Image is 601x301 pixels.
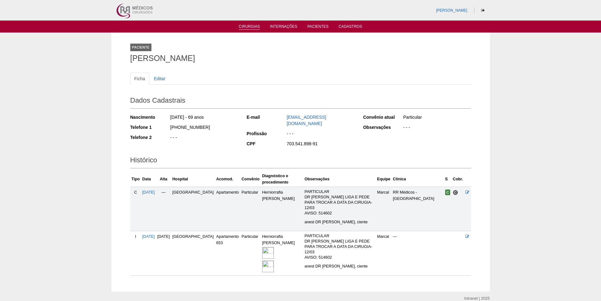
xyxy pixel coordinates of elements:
[403,114,471,122] div: Particular
[215,187,240,231] td: Apartamento
[444,172,452,187] th: S
[304,264,374,269] p: anest DR [PERSON_NAME], ciente
[286,130,355,138] div: - - -
[303,172,376,187] th: Observações
[130,94,471,109] h2: Dados Cadastrais
[363,124,403,130] div: Observações
[215,172,240,187] th: Acomod.
[130,44,152,51] div: Paciente
[240,172,261,187] th: Convênio
[339,24,362,31] a: Cadastros
[392,231,444,275] td: —
[132,233,140,240] div: I
[392,187,444,231] td: RR Médicos - [GEOGRAPHIC_DATA]
[261,187,303,231] td: Herniorrafia [PERSON_NAME]
[150,73,170,85] a: Editar
[453,190,458,195] span: Consultório
[451,172,464,187] th: Cobr.
[130,54,471,62] h1: [PERSON_NAME]
[363,114,403,120] div: Convênio atual
[240,231,261,275] td: Particular
[170,114,238,122] div: [DATE] - 69 anos
[170,124,238,132] div: [PHONE_NUMBER]
[142,190,155,195] a: [DATE]
[157,234,170,239] span: [DATE]
[261,172,303,187] th: Diagnóstico e procedimento
[132,189,140,196] div: C
[304,233,374,260] p: PARTICULAR DR [PERSON_NAME] LIGA E PEDE PARA TROCAR A DATA DA CIRUGIA-12/03 AVISO: 514602
[286,141,355,148] div: 703.541.898-91
[156,172,171,187] th: Alta
[156,187,171,231] td: —
[304,189,374,216] p: PARTICULAR DR [PERSON_NAME] LIGA E PEDE PARA TROCAR A DATA DA CIRUGIA-12/03 AVISO: 514602
[141,172,156,187] th: Data
[130,114,170,120] div: Nascimento
[215,231,240,275] td: Apartamento 653
[304,220,374,225] p: anest DR [PERSON_NAME], ciente
[436,8,467,13] a: [PERSON_NAME]
[392,172,444,187] th: Clínica
[130,73,149,85] a: Ficha
[403,124,471,132] div: - - -
[376,187,392,231] td: Marcal
[130,134,170,141] div: Telefone 2
[247,114,286,120] div: E-mail
[171,231,215,275] td: [GEOGRAPHIC_DATA]
[171,187,215,231] td: [GEOGRAPHIC_DATA]
[247,141,286,147] div: CPF
[270,24,298,31] a: Internações
[287,115,326,126] a: [EMAIL_ADDRESS][DOMAIN_NAME]
[130,124,170,130] div: Telefone 1
[171,172,215,187] th: Hospital
[240,187,261,231] td: Particular
[130,172,141,187] th: Tipo
[239,24,260,30] a: Cirurgias
[130,154,471,168] h2: Histórico
[170,134,238,142] div: - - -
[261,231,303,275] td: Herniorrafia [PERSON_NAME]
[376,231,392,275] td: Marcal
[307,24,328,31] a: Pacientes
[376,172,392,187] th: Equipe
[247,130,286,137] div: Profissão
[481,9,485,12] i: Sair
[445,190,451,195] span: Confirmada
[142,234,155,239] a: [DATE]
